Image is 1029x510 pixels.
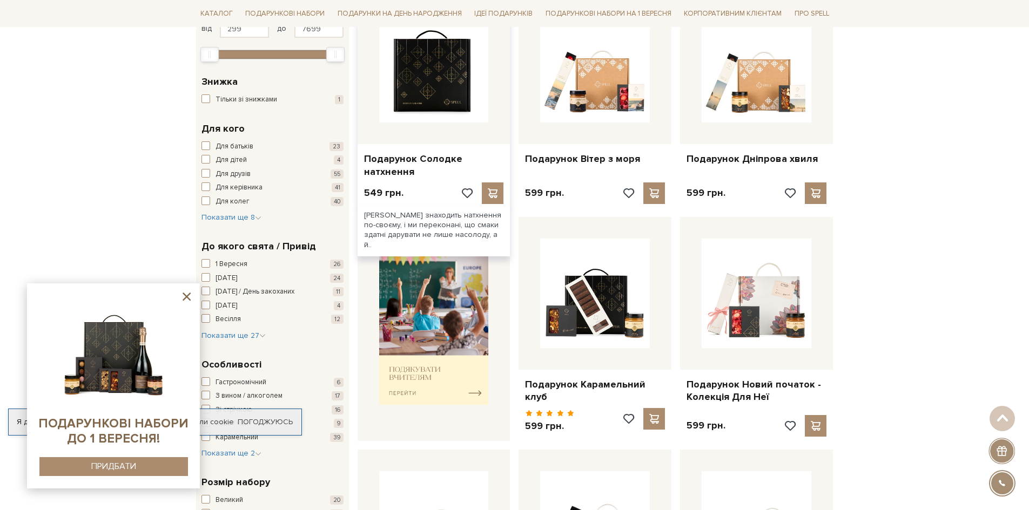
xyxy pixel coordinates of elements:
span: 1 [335,95,344,104]
span: Для керівника [216,182,263,193]
span: До якого свята / Привід [201,239,316,254]
span: Для батьків [216,141,253,152]
span: Гастрономічний [216,377,266,388]
input: Ціна [220,19,269,38]
span: 23 [329,142,344,151]
a: файли cookie [185,417,234,426]
span: Особливості [201,357,261,372]
p: 599 грн. [525,420,574,432]
button: [DATE] 24 [201,273,344,284]
button: Показати ще 27 [201,330,266,341]
span: Для друзів [216,169,251,180]
p: 599 грн. [525,187,564,199]
span: [DATE] / День закоханих [216,287,294,297]
span: [DATE] [216,301,237,311]
div: Я дозволяю [DOMAIN_NAME] використовувати [9,417,301,427]
a: Каталог [196,5,237,22]
span: 6 [334,378,344,387]
a: Корпоративним клієнтам [680,4,786,23]
button: Для батьків 23 [201,141,344,152]
button: Для дітей 4 [201,155,344,166]
span: Великий [216,495,243,506]
button: Тільки зі знижками 1 [201,94,344,105]
span: 1 Вересня [216,259,247,270]
button: [DATE] 4 [201,301,344,311]
button: Карамельний 39 [201,432,344,443]
p: 549 грн. [364,187,403,199]
span: Для дітей [216,155,247,166]
img: banner [379,253,489,405]
span: 24 [330,274,344,283]
span: Весілля [216,314,241,325]
span: 12 [331,315,344,324]
a: Подарунок Вітер з моря [525,153,665,165]
button: Гастрономічний 6 [201,377,344,388]
button: 1 Вересня 26 [201,259,344,270]
span: Карамельний [216,432,258,443]
span: Показати ще 8 [201,213,261,222]
a: Ідеї подарунків [470,5,537,22]
span: Показати ще 27 [201,331,266,340]
button: [DATE] / День закоханих 11 [201,287,344,297]
button: Весілля 12 [201,314,344,325]
span: 4 [334,155,344,165]
button: Для друзів 55 [201,169,344,180]
button: Показати ще 2 [201,448,261,459]
p: 599 грн. [687,187,725,199]
a: Погоджуюсь [238,417,293,427]
span: від [201,24,212,33]
button: Великий 20 [201,495,344,506]
span: 39 [330,433,344,442]
span: Тільки зі знижками [216,94,277,105]
span: до [277,24,286,33]
span: Знижка [201,74,238,89]
span: Розмір набору [201,475,270,489]
a: Подарунки на День народження [333,5,466,22]
span: 17 [332,391,344,400]
span: З вином / алкоголем [216,391,283,402]
span: Для колег [216,196,250,207]
a: Подарунок Карамельний клуб [525,378,665,404]
button: Зі стрічкою 16 [201,405,344,416]
span: 20 [330,495,344,505]
div: [PERSON_NAME] знаходить натхнення по-своєму, і ми переконані, що смаки здатні дарувати не лише на... [358,204,510,256]
a: Подарунок Солодке натхнення [364,153,504,178]
button: З вином / алкоголем 17 [201,391,344,402]
a: Подарунок Новий початок - Колекція Для Неї [687,378,826,404]
a: Подарункові набори [241,5,329,22]
button: Для колег 40 [201,196,344,207]
span: 40 [331,197,344,206]
a: Про Spell [790,5,833,22]
span: 41 [332,183,344,192]
span: 26 [330,260,344,269]
span: 11 [333,287,344,296]
a: Подарункові набори на 1 Вересня [541,4,676,23]
span: [DATE] [216,273,237,284]
button: Для керівника 41 [201,182,344,193]
span: Показати ще 2 [201,448,261,458]
a: Подарунок Дніпрова хвиля [687,153,826,165]
span: 4 [334,301,344,310]
span: 55 [331,169,344,179]
span: 9 [334,419,344,428]
img: Подарунок Солодке натхнення [379,13,489,123]
span: 16 [332,405,344,414]
input: Ціна [294,19,344,38]
span: Для кого [201,121,245,136]
button: Показати ще 8 [201,212,261,223]
span: Зі стрічкою [216,405,252,416]
p: 599 грн. [687,419,725,432]
div: Min [200,47,219,62]
div: Max [326,47,345,62]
